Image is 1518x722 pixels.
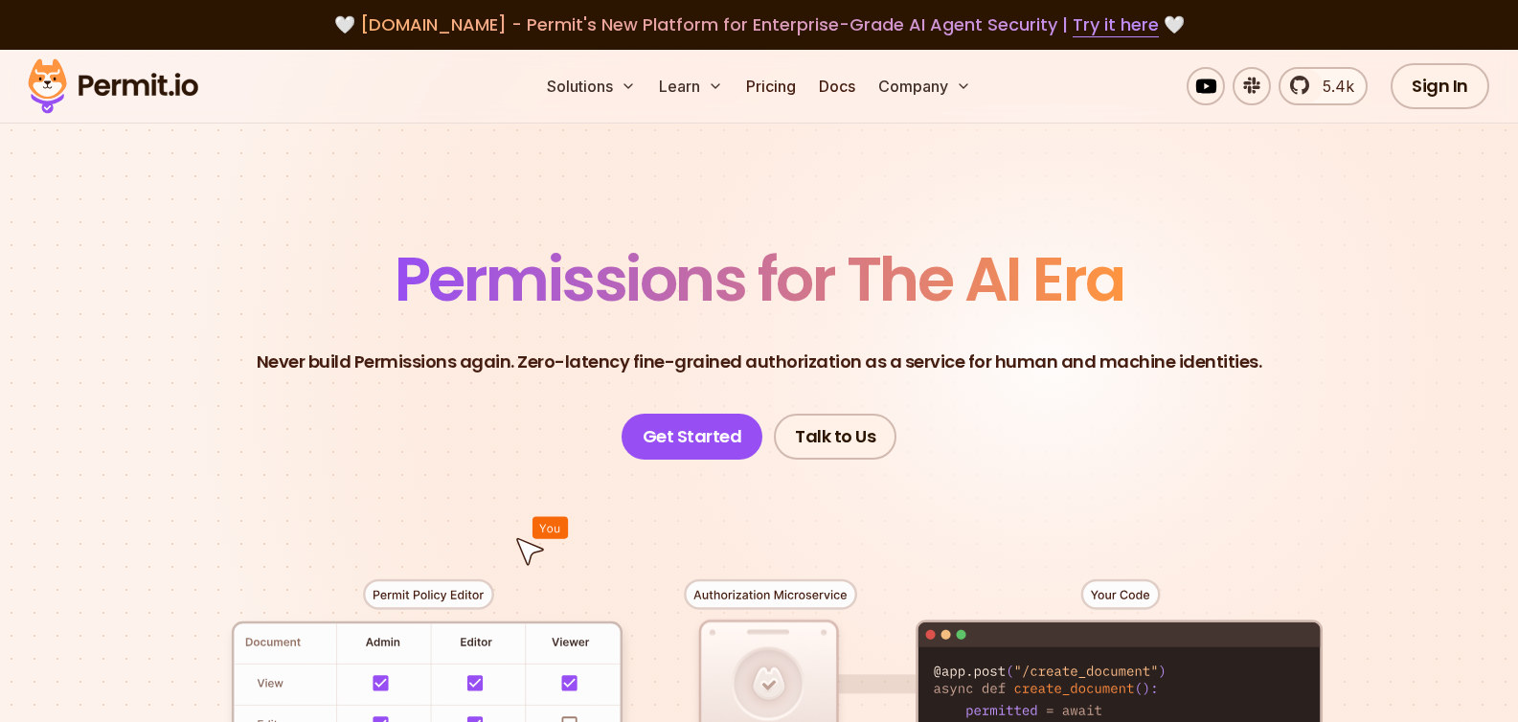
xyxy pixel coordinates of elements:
a: Talk to Us [774,414,896,460]
a: Sign In [1391,63,1489,109]
a: 5.4k [1279,67,1368,105]
img: Permit logo [19,54,207,119]
span: 5.4k [1311,75,1354,98]
button: Solutions [539,67,644,105]
a: Docs [811,67,863,105]
a: Pricing [738,67,804,105]
span: [DOMAIN_NAME] - Permit's New Platform for Enterprise-Grade AI Agent Security | [360,12,1159,36]
a: Try it here [1073,12,1159,37]
p: Never build Permissions again. Zero-latency fine-grained authorization as a service for human and... [257,349,1262,375]
button: Company [871,67,979,105]
button: Learn [651,67,731,105]
a: Get Started [622,414,763,460]
div: 🤍 🤍 [46,11,1472,38]
span: Permissions for The AI Era [395,237,1124,322]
